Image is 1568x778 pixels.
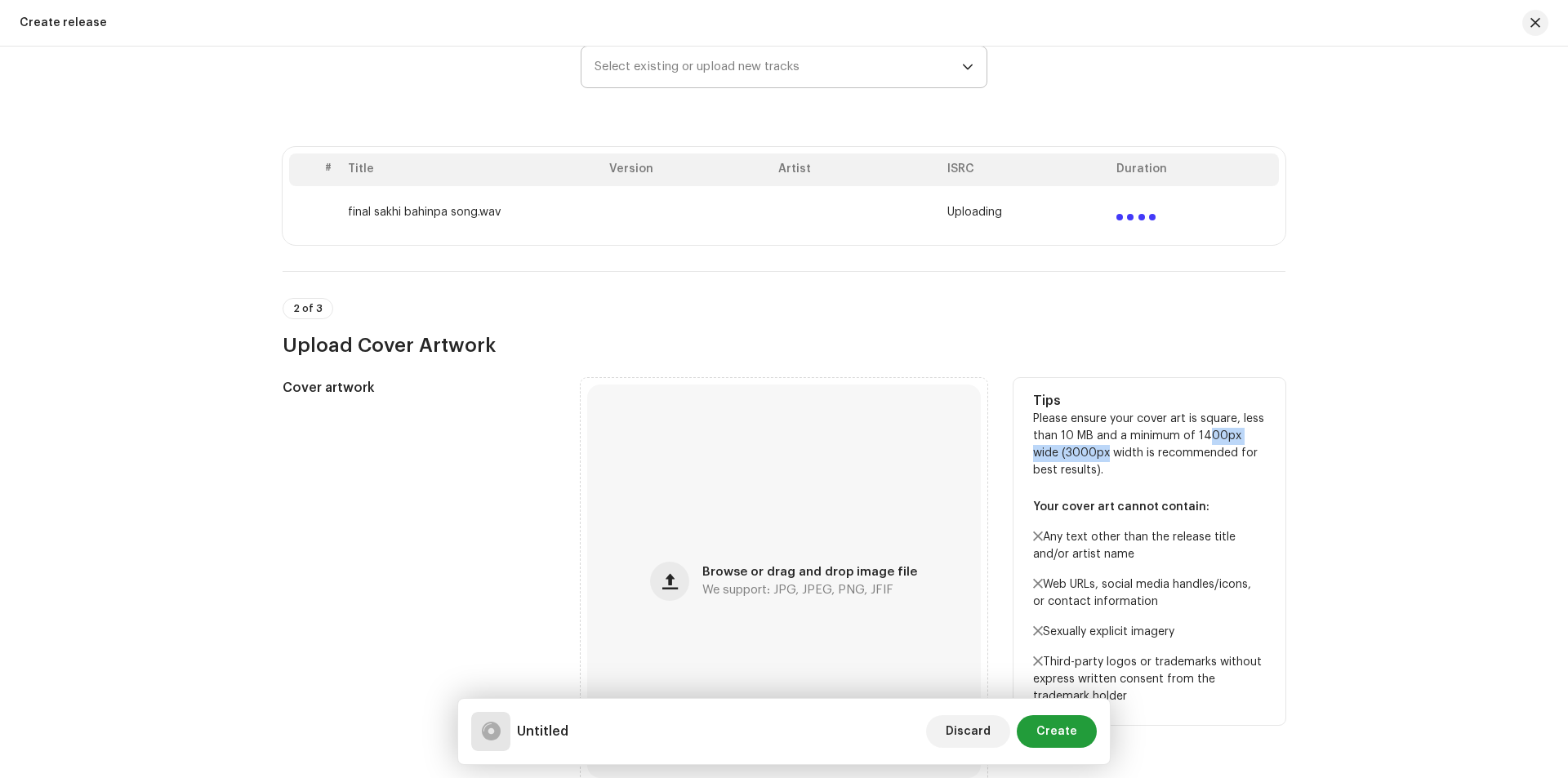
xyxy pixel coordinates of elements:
[926,715,1010,748] button: Discard
[962,47,973,87] div: dropdown trigger
[946,715,991,748] span: Discard
[315,153,341,186] th: #
[341,186,603,238] td: final sakhi bahinpa song.wav
[517,722,568,741] h5: Untitled
[702,585,893,596] span: We support: JPG, JPEG, PNG, JFIF
[283,378,555,398] h5: Cover artwork
[1033,391,1266,411] h5: Tips
[603,153,772,186] th: Version
[595,47,962,87] span: Select existing or upload new tracks
[1017,715,1097,748] button: Create
[941,153,1110,186] th: ISRC
[702,567,917,578] span: Browse or drag and drop image file
[341,153,603,186] th: Title
[293,304,323,313] span: 2 of 3
[772,153,941,186] th: Artist
[1033,624,1266,641] p: Sexually explicit imagery
[1033,499,1266,516] p: Your cover art cannot contain:
[1033,411,1266,705] p: Please ensure your cover art is square, less than 10 MB and a minimum of 1400px wide (3000px widt...
[1033,654,1266,705] p: Third-party logos or trademarks without express written consent from the trademark holder
[1033,529,1266,563] p: Any text other than the release title and/or artist name
[947,206,1002,219] span: Uploading
[1110,153,1279,186] th: Duration
[283,332,1285,358] h3: Upload Cover Artwork
[1033,576,1266,611] p: Web URLs, social media handles/icons, or contact information
[1036,715,1077,748] span: Create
